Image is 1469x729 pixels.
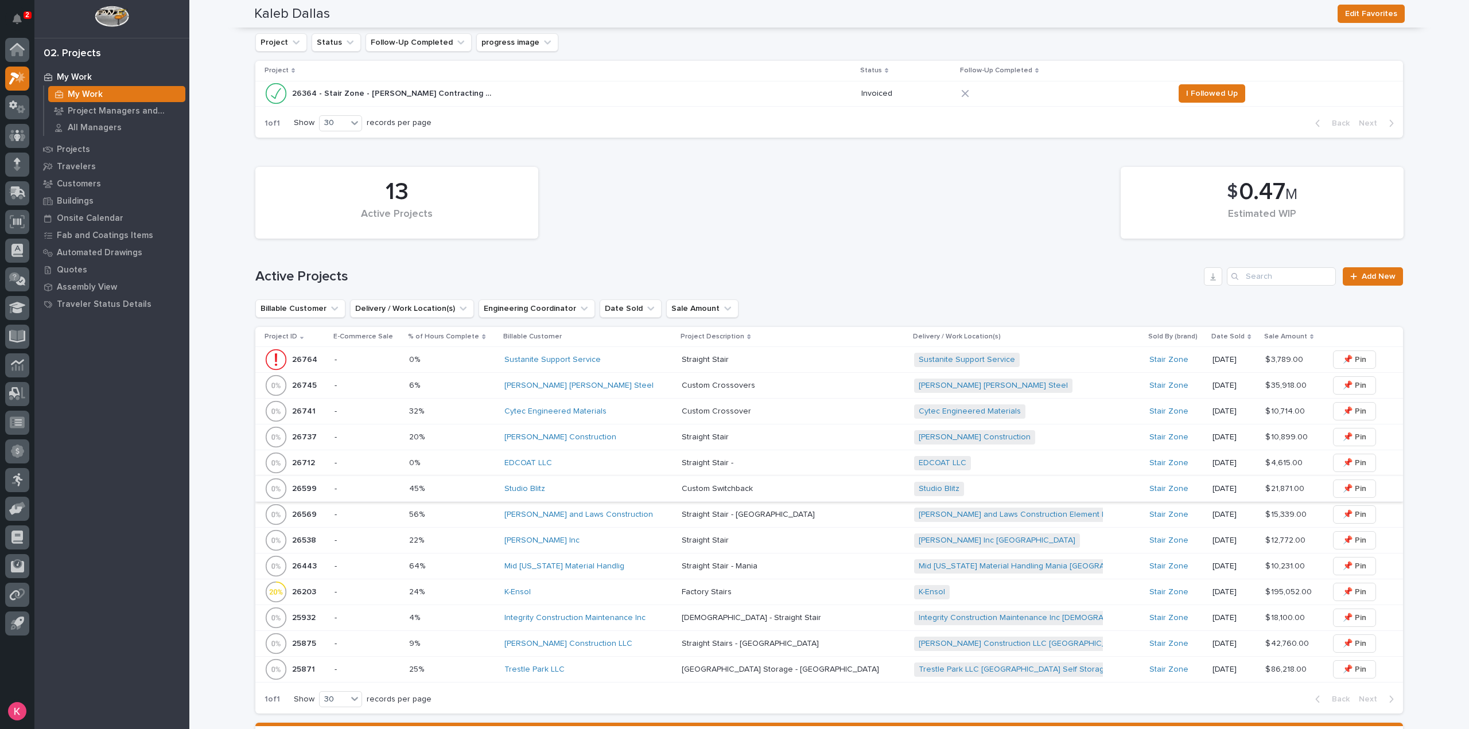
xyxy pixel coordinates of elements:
a: Projects [34,141,189,158]
tr: 2673726737 -20%20% [PERSON_NAME] Construction Straight StairStraight Stair [PERSON_NAME] Construc... [255,424,1403,450]
a: Stair Zone [1149,587,1188,597]
button: 📌 Pin [1333,454,1376,472]
p: 45% [409,482,427,494]
a: Stair Zone [1149,407,1188,416]
button: 📌 Pin [1333,609,1376,627]
p: 26569 [292,508,319,520]
p: Straight Stair [682,353,731,365]
span: 📌 Pin [1343,637,1366,650]
a: Stair Zone [1149,665,1188,675]
p: Travelers [57,162,96,172]
p: 0% [409,456,422,468]
p: Traveler Status Details [57,299,151,310]
p: - [335,639,400,649]
a: Automated Drawings [34,244,189,261]
p: [DATE] [1212,510,1256,520]
p: Straight Stair - Mania [682,559,760,571]
p: Custom Crossovers [682,379,757,391]
p: - [335,562,400,571]
tr: 2620326203 -24%24% K-Ensol Factory StairsFactory Stairs K-Ensol Stair Zone [DATE]$ 195,052.00$ 19... [255,579,1403,605]
div: 02. Projects [44,48,101,60]
p: [DATE] [1212,613,1256,623]
button: Notifications [5,7,29,31]
span: Next [1359,118,1384,128]
p: Customers [57,179,101,189]
p: Straight Stair [682,533,731,545]
button: Engineering Coordinator [479,299,595,318]
p: 4% [409,611,422,623]
input: Search [1227,267,1336,286]
p: 26364 - Stair Zone - Purcell Contracting LLC - Straight Stair Radius Landing [292,87,495,99]
button: Date Sold [600,299,662,318]
p: 9% [409,637,422,649]
a: Fab and Coatings Items [34,227,189,244]
a: Stair Zone [1149,510,1188,520]
p: [DATE] [1212,665,1256,675]
p: Invoiced [861,89,952,99]
p: E-Commerce Sale [333,330,393,343]
p: 1 of 1 [255,685,289,714]
tr: 2587525875 -9%9% [PERSON_NAME] Construction LLC Straight Stairs - [GEOGRAPHIC_DATA]Straight Stair... [255,631,1403,657]
span: 📌 Pin [1343,585,1366,599]
p: Project Managers and Engineers [68,106,181,116]
span: Edit Favorites [1345,7,1397,21]
button: 📌 Pin [1333,634,1376,653]
a: [PERSON_NAME] and Laws Construction Element Hotel [919,510,1122,520]
p: 6% [409,379,422,391]
p: Follow-Up Completed [960,64,1032,77]
a: Trestle Park LLC [504,665,565,675]
p: Fab and Coatings Items [57,231,153,241]
a: [PERSON_NAME] Construction LLC [504,639,632,649]
p: 26764 [292,353,320,365]
a: Sustanite Support Service [504,355,601,365]
button: 📌 Pin [1333,531,1376,549]
p: $ 86,218.00 [1265,662,1309,675]
button: 📌 Pin [1333,376,1376,395]
button: 📌 Pin [1333,660,1376,679]
button: 📌 Pin [1333,402,1376,420]
tr: 2671226712 -0%0% EDCOAT LLC Straight Stair -Straight Stair - EDCOAT LLC Stair Zone [DATE]$ 4,615.... [255,450,1403,476]
a: [PERSON_NAME] [PERSON_NAME] Steel [919,381,1068,391]
p: 2 [25,11,29,19]
span: I Followed Up [1186,87,1238,100]
button: users-avatar [5,699,29,723]
span: 📌 Pin [1343,508,1366,521]
button: Billable Customer [255,299,345,318]
p: Status [860,64,882,77]
p: - [335,407,400,416]
p: $ 10,714.00 [1265,404,1307,416]
p: 26538 [292,533,318,545]
tr: 2659926599 -45%45% Studio Blitz Custom SwitchbackCustom Switchback Studio Blitz Stair Zone [DATE]... [255,476,1403,502]
p: 26741 [292,404,318,416]
a: Stair Zone [1149,562,1188,571]
p: Onsite Calendar [57,213,123,224]
p: Show [294,695,314,704]
a: [PERSON_NAME] Construction LLC [GEOGRAPHIC_DATA] [919,639,1128,649]
p: Sale Amount [1264,330,1307,343]
p: $ 35,918.00 [1265,379,1309,391]
p: 64% [409,559,428,571]
a: Buildings [34,192,189,209]
a: Traveler Status Details [34,295,189,313]
button: 📌 Pin [1333,479,1376,498]
button: Sale Amount [666,299,739,318]
a: Stair Zone [1149,639,1188,649]
a: Quotes [34,261,189,278]
tr: 26364 - Stair Zone - [PERSON_NAME] Contracting LLC - Straight Stair [GEOGRAPHIC_DATA]26364 - Stai... [255,81,1403,106]
tr: 2644326443 -64%64% Mid [US_STATE] Material Handlig Straight Stair - ManiaStraight Stair - Mania M... [255,553,1403,579]
span: 📌 Pin [1343,611,1366,625]
button: Next [1354,118,1403,128]
p: Straight Stairs - [GEOGRAPHIC_DATA] [682,637,821,649]
span: Next [1359,694,1384,704]
span: 📌 Pin [1343,533,1366,547]
button: Project [255,33,307,52]
button: progress image [476,33,558,52]
tr: 2674126741 -32%32% Cytec Engineered Materials Custom CrossoverCustom Crossover Cytec Engineered M... [255,399,1403,424]
p: Projects [57,145,90,155]
span: Add New [1362,272,1396,280]
a: [PERSON_NAME] Construction [504,432,616,442]
p: Project ID [265,330,297,343]
p: [DATE] [1212,639,1256,649]
div: Estimated WIP [1140,208,1384,232]
a: Sustanite Support Service [919,355,1015,365]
